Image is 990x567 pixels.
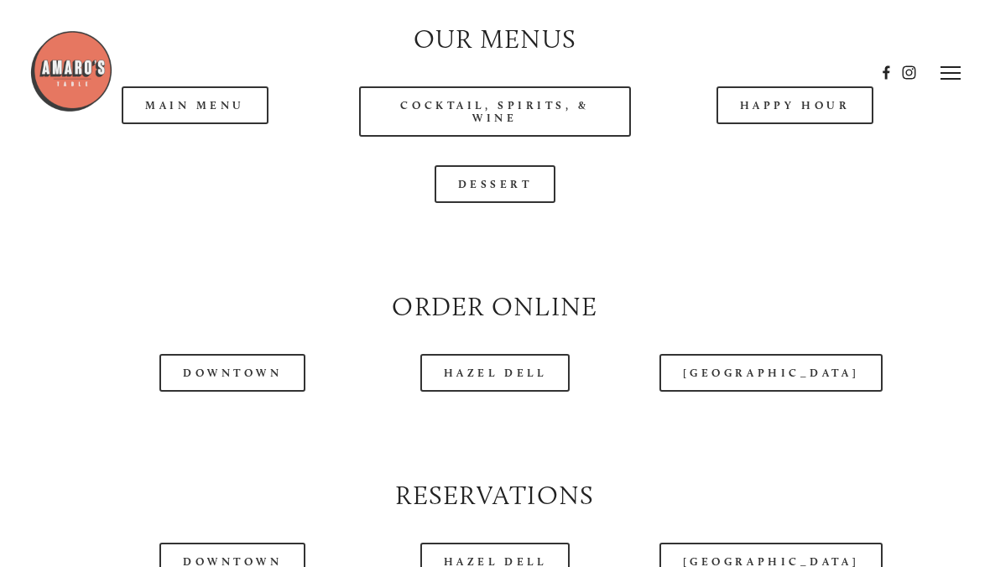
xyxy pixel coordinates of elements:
[159,354,305,392] a: Downtown
[420,354,571,392] a: Hazel Dell
[659,354,883,392] a: [GEOGRAPHIC_DATA]
[435,165,556,203] a: Dessert
[60,477,930,514] h2: Reservations
[29,29,113,113] img: Amaro's Table
[60,289,930,325] h2: Order Online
